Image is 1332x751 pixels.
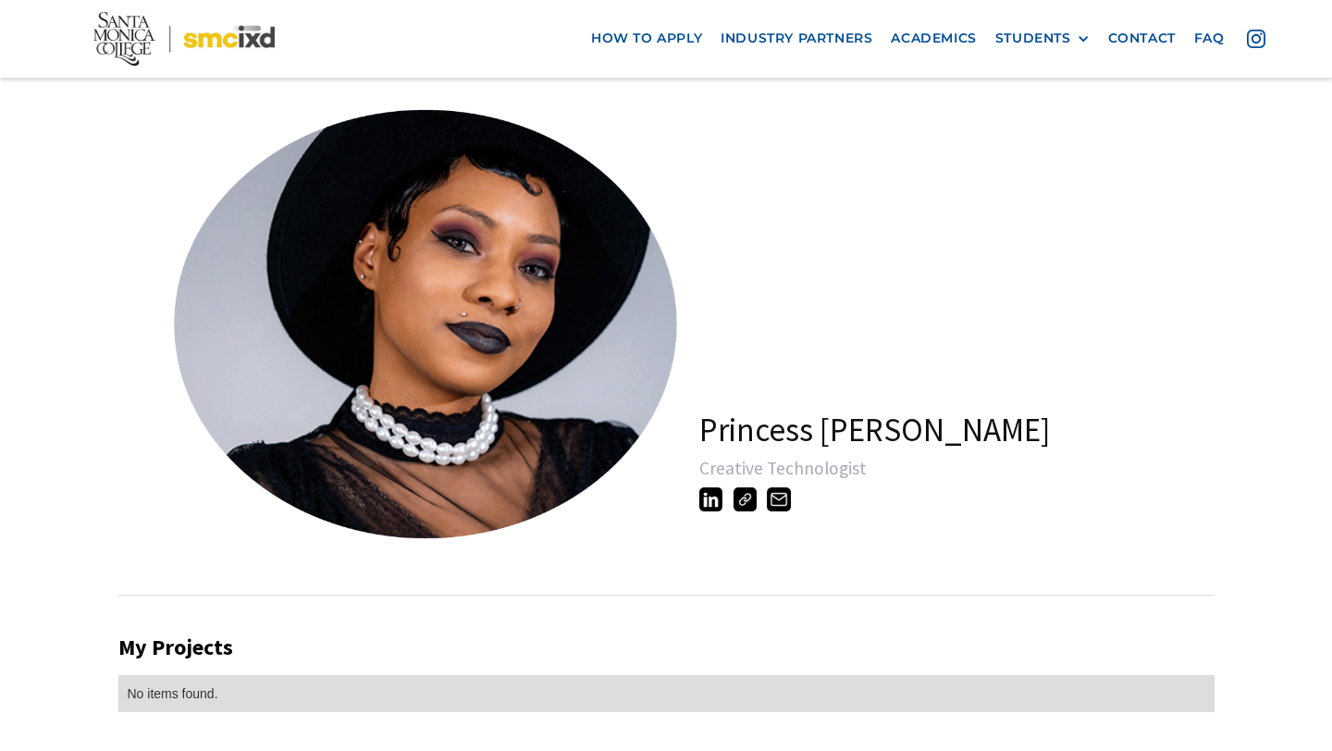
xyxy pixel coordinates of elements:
[699,411,1050,449] h1: Princess [PERSON_NAME]
[711,21,882,55] a: industry partners
[699,487,722,511] img: https://www.linkedin.com/in/princessmarierivia/
[1099,21,1185,55] a: contact
[699,459,1248,477] div: Creative Technologist
[734,487,757,511] img: https://princessrivia.com/
[93,12,276,66] img: Santa Monica College - SMC IxD logo
[995,31,1071,46] div: STUDENTS
[882,21,985,55] a: Academics
[582,21,711,55] a: how to apply
[128,684,1205,703] div: No items found.
[118,634,1215,661] h2: My Projects
[1247,30,1265,48] img: icon - instagram
[767,487,790,511] img: contact@princessrivia.com
[1185,21,1234,55] a: faq
[152,91,614,553] a: open lightbox
[995,31,1090,46] div: STUDENTS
